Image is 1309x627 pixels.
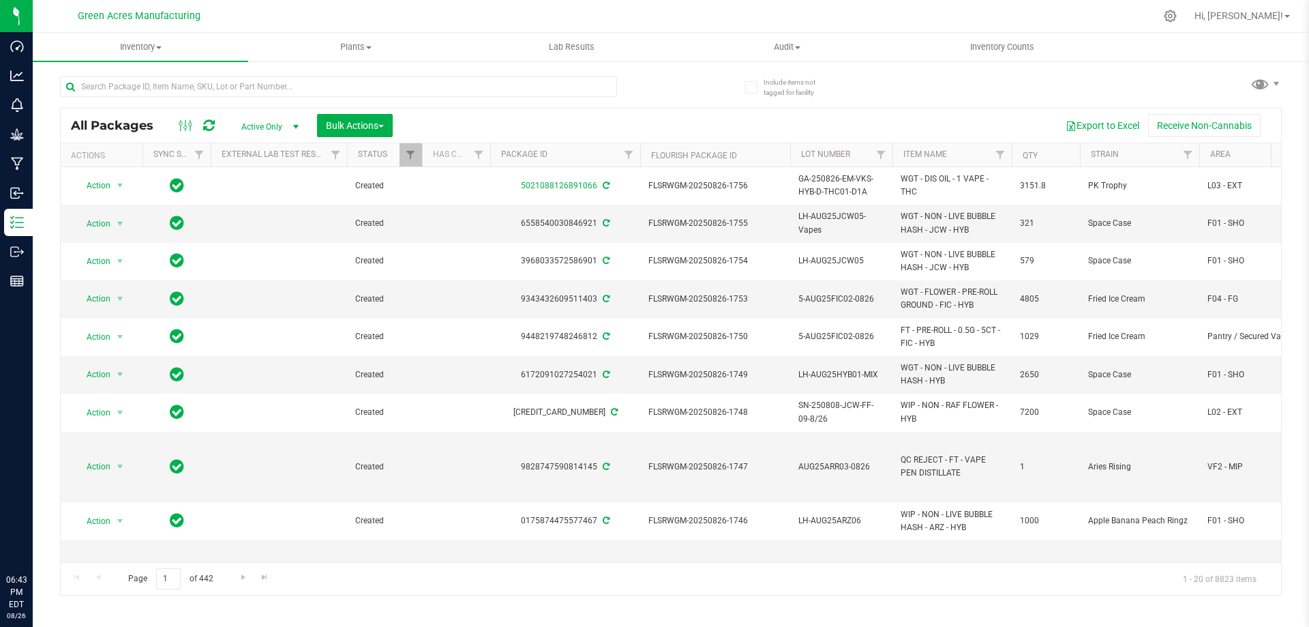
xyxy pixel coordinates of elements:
[170,511,184,530] span: In Sync
[40,516,57,532] iframe: Resource center unread badge
[618,143,640,166] a: Filter
[249,41,463,53] span: Plants
[74,512,111,531] span: Action
[1088,368,1191,381] span: Space Case
[601,181,610,190] span: Sync from Compliance System
[170,403,184,422] span: In Sync
[248,33,464,61] a: Plants
[233,568,253,587] a: Go to the next page
[1210,149,1231,159] a: Area
[1207,179,1293,192] span: L03 - EXT
[1020,179,1072,192] span: 3151.8
[798,368,884,381] span: LH-AUG25HYB01-MIX
[648,514,782,527] span: FLSRWGM-20250826-1746
[10,128,24,141] inline-svg: Grow
[6,611,27,621] p: 08/26
[358,149,387,159] a: Status
[488,514,642,527] div: 0175874475577467
[10,157,24,171] inline-svg: Manufacturing
[601,332,610,341] span: Sync from Compliance System
[10,245,24,259] inline-svg: Outbound
[10,69,24,83] inline-svg: Analytics
[355,330,414,343] span: Created
[1091,149,1119,159] a: Strain
[601,218,610,228] span: Sync from Compliance System
[798,254,884,267] span: LH-AUG25JCW05
[798,461,884,473] span: AUG25ARR03-0826
[33,41,248,53] span: Inventory
[60,76,617,97] input: Search Package ID, Item Name, SKU, Lot or Part Number...
[1207,254,1293,267] span: F01 - SHO
[488,461,642,473] div: 9828747590814145
[355,254,414,267] span: Created
[1194,10,1283,21] span: Hi, [PERSON_NAME]!
[355,179,414,192] span: Created
[71,151,137,160] div: Actions
[901,399,1004,425] span: WIP - NON - RAF FLOWER - HYB
[355,461,414,473] span: Created
[74,252,111,271] span: Action
[325,143,347,166] a: Filter
[112,252,129,271] span: select
[1207,217,1293,230] span: F01 - SHO
[1207,330,1293,343] span: Pantry / Secured Vault
[501,149,547,159] a: Package ID
[488,254,642,267] div: 3968033572586901
[78,10,200,22] span: Green Acres Manufacturing
[112,365,129,384] span: select
[170,251,184,270] span: In Sync
[188,143,211,166] a: Filter
[679,33,894,61] a: Audit
[74,289,111,308] span: Action
[648,330,782,343] span: FLSRWGM-20250826-1750
[488,217,642,230] div: 6558540030846921
[1207,461,1293,473] span: VF2 - MIP
[488,293,642,306] div: 9343432609511403
[170,457,184,476] span: In Sync
[10,186,24,200] inline-svg: Inbound
[74,214,111,233] span: Action
[648,461,782,473] span: FLSRWGM-20250826-1747
[1172,568,1267,589] span: 1 - 20 of 8823 items
[117,568,224,589] span: Page of 442
[112,214,129,233] span: select
[6,574,27,611] p: 06:43 PM EDT
[464,33,679,61] a: Lab Results
[1088,179,1191,192] span: PK Trophy
[326,120,384,131] span: Bulk Actions
[488,406,642,419] div: [CREDIT_CARD_NUMBER]
[1177,143,1199,166] a: Filter
[355,368,414,381] span: Created
[1020,254,1072,267] span: 579
[74,327,111,347] span: Action
[901,248,1004,274] span: WGT - NON - LIVE BUBBLE HASH - JCW - HYB
[1020,293,1072,306] span: 4805
[156,568,181,589] input: 1
[648,217,782,230] span: FLSRWGM-20250826-1755
[648,293,782,306] span: FLSRWGM-20250826-1753
[422,143,490,167] th: Has COA
[170,327,184,346] span: In Sync
[1020,514,1072,527] span: 1000
[1088,514,1191,527] span: Apple Banana Peach Ringz
[1020,330,1072,343] span: 1029
[10,274,24,288] inline-svg: Reports
[798,330,884,343] span: 5-AUG25FIC02-0826
[901,508,1004,534] span: WIP - NON - LIVE BUBBLE HASH - ARZ - HYB
[112,327,129,347] span: select
[255,568,275,587] a: Go to the last page
[10,98,24,112] inline-svg: Monitoring
[1207,406,1293,419] span: L02 - EXT
[798,173,884,199] span: GA-250826-EM-VKS-HYB-D-THC01-D1A
[798,210,884,236] span: LH-AUG25JCW05-Vapes
[1207,293,1293,306] span: F04 - FG
[601,256,610,265] span: Sync from Compliance System
[903,149,947,159] a: Item Name
[1162,10,1179,23] div: Manage settings
[1020,217,1072,230] span: 321
[1088,293,1191,306] span: Fried Ice Cream
[648,254,782,267] span: FLSRWGM-20250826-1754
[400,143,422,166] a: Filter
[901,173,1004,199] span: WGT - DIS OIL - 1 VAPE - THC
[355,217,414,230] span: Created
